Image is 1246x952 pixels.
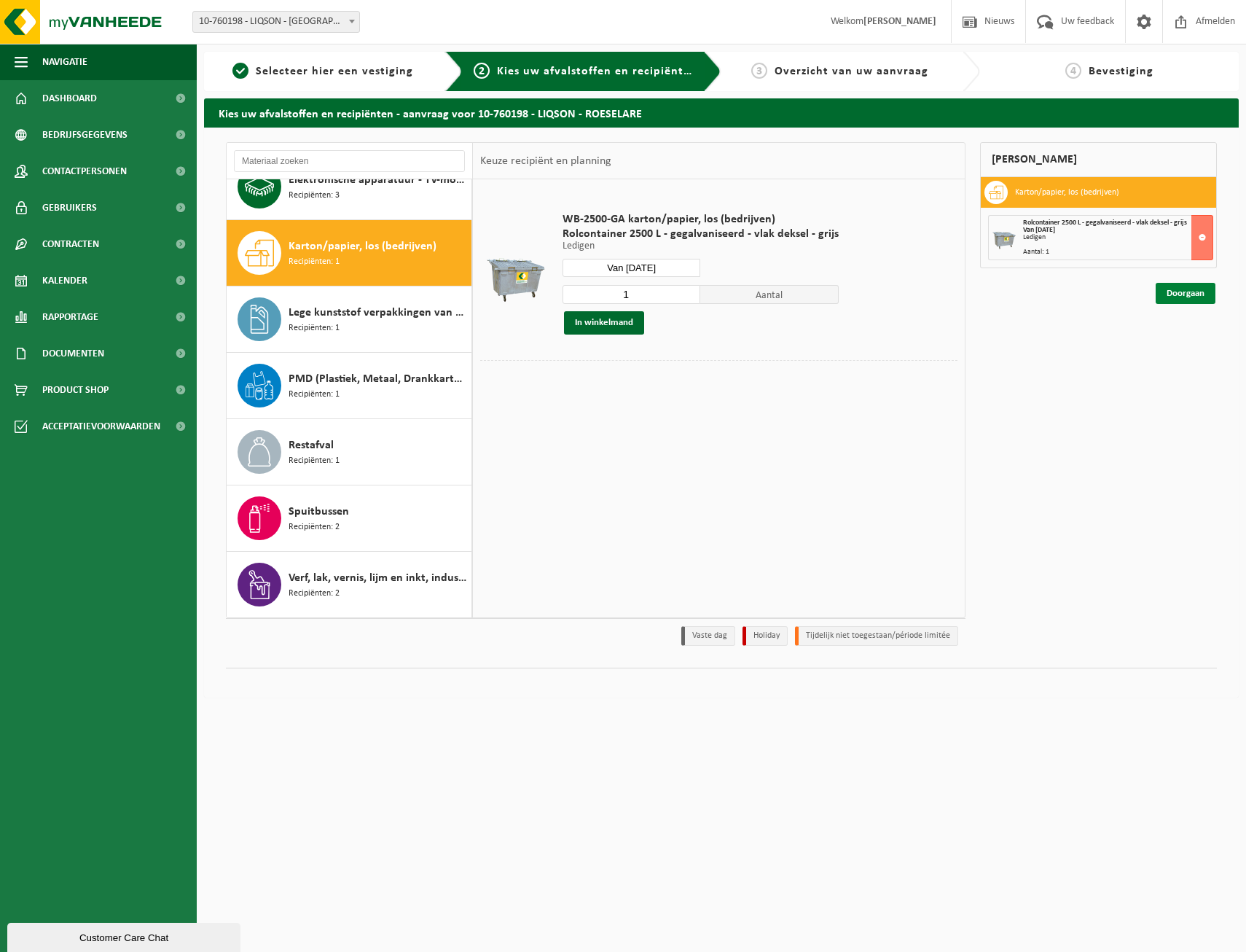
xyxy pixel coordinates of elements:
[1023,219,1187,227] span: Rolcontainer 2500 L - gegalvaniseerd - vlak deksel - grijs
[1023,249,1212,256] div: Aantal: 1
[563,259,701,277] input: Selecteer datum
[289,255,340,269] span: Recipiënten: 1
[795,626,958,646] li: Tijdelijk niet toegestaan/période limitée
[497,66,697,77] span: Kies uw afvalstoffen en recipiënten
[563,227,839,241] span: Rolcontainer 2500 L - gegalvaniseerd - vlak deksel - grijs
[289,171,468,189] span: Elektronische apparatuur - TV-monitoren (TVM)
[42,117,128,153] span: Bedrijfsgegevens
[42,44,87,80] span: Navigatie
[42,262,87,299] span: Kalender
[227,485,472,552] button: Spuitbussen Recipiënten: 2
[700,285,839,304] span: Aantal
[289,189,340,203] span: Recipiënten: 3
[980,142,1217,177] div: [PERSON_NAME]
[1015,181,1119,204] h3: Karton/papier, los (bedrijven)
[1023,234,1212,241] div: Ledigen
[289,587,340,601] span: Recipiënten: 2
[234,150,465,172] input: Materiaal zoeken
[742,626,788,646] li: Holiday
[289,454,340,468] span: Recipiënten: 1
[42,80,97,117] span: Dashboard
[204,98,1239,127] h2: Kies uw afvalstoffen en recipiënten - aanvraag voor 10-760198 - LIQSON - ROESELARE
[681,626,735,646] li: Vaste dag
[289,321,340,335] span: Recipiënten: 1
[42,372,109,408] span: Product Shop
[227,154,472,220] button: Elektronische apparatuur - TV-monitoren (TVM) Recipiënten: 3
[42,335,104,372] span: Documenten
[289,388,340,402] span: Recipiënten: 1
[42,226,99,262] span: Contracten
[289,304,468,321] span: Lege kunststof verpakkingen van gevaarlijke stoffen
[227,353,472,419] button: PMD (Plastiek, Metaal, Drankkartons) (bedrijven) Recipiënten: 1
[289,520,340,534] span: Recipiënten: 2
[232,63,248,79] span: 1
[289,370,468,388] span: PMD (Plastiek, Metaal, Drankkartons) (bedrijven)
[42,299,98,335] span: Rapportage
[42,153,127,190] span: Contactpersonen
[1156,283,1215,304] a: Doorgaan
[775,66,928,77] span: Overzicht van uw aanvraag
[193,12,359,32] span: 10-760198 - LIQSON - ROESELARE
[1089,66,1153,77] span: Bevestiging
[42,408,160,445] span: Acceptatievoorwaarden
[42,190,97,226] span: Gebruikers
[751,63,767,79] span: 3
[227,552,472,617] button: Verf, lak, vernis, lijm en inkt, industrieel in kleinverpakking Recipiënten: 2
[227,286,472,353] button: Lege kunststof verpakkingen van gevaarlijke stoffen Recipiënten: 1
[289,503,349,520] span: Spuitbussen
[474,63,490,79] span: 2
[563,241,839,251] p: Ledigen
[289,437,334,454] span: Restafval
[7,920,243,952] iframe: chat widget
[564,311,644,335] button: In winkelmand
[289,238,436,255] span: Karton/papier, los (bedrijven)
[227,419,472,485] button: Restafval Recipiënten: 1
[863,16,936,27] strong: [PERSON_NAME]
[289,569,468,587] span: Verf, lak, vernis, lijm en inkt, industrieel in kleinverpakking
[192,11,360,33] span: 10-760198 - LIQSON - ROESELARE
[563,212,839,227] span: WB-2500-GA karton/papier, los (bedrijven)
[1065,63,1081,79] span: 4
[1023,226,1055,234] strong: Van [DATE]
[227,220,472,286] button: Karton/papier, los (bedrijven) Recipiënten: 1
[256,66,413,77] span: Selecteer hier een vestiging
[211,63,434,80] a: 1Selecteer hier een vestiging
[473,143,619,179] div: Keuze recipiënt en planning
